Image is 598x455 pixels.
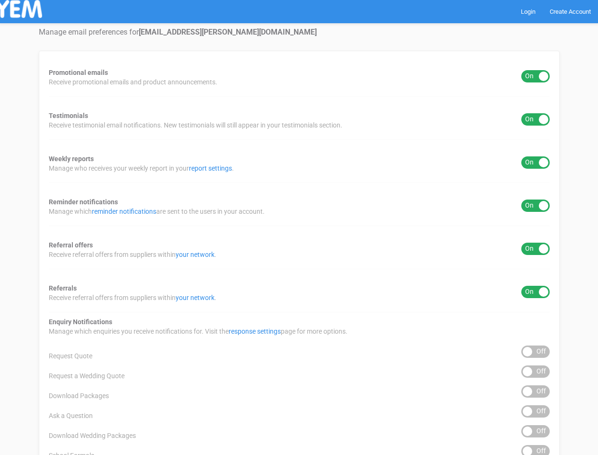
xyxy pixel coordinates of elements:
[92,208,156,215] a: reminder notifications
[49,327,348,336] span: Manage which enquiries you receive notifications for. Visit the page for more options.
[49,164,234,173] span: Manage who receives your weekly report in your .
[49,198,118,206] strong: Reminder notifications
[49,112,88,119] strong: Testimonials
[49,318,112,326] strong: Enquiry Notifications
[139,27,317,36] strong: [EMAIL_ADDRESS][PERSON_NAME][DOMAIN_NAME]
[49,250,216,259] span: Receive referral offers from suppliers within .
[49,69,108,76] strong: Promotional emails
[49,293,216,302] span: Receive referral offers from suppliers within .
[49,371,125,381] span: Request a Wedding Quote
[49,284,77,292] strong: Referrals
[189,164,232,172] a: report settings
[49,431,136,440] span: Download Wedding Packages
[49,391,109,400] span: Download Packages
[49,155,94,163] strong: Weekly reports
[176,251,214,258] a: your network
[229,328,281,335] a: response settings
[49,241,93,249] strong: Referral offers
[49,351,92,361] span: Request Quote
[49,411,93,420] span: Ask a Question
[49,120,342,130] span: Receive testimonial email notifications. New testimonials will still appear in your testimonials ...
[49,77,217,87] span: Receive promotional emails and product announcements.
[176,294,214,301] a: your network
[49,207,265,216] span: Manage which are sent to the users in your account.
[39,28,560,36] h4: Manage email preferences for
